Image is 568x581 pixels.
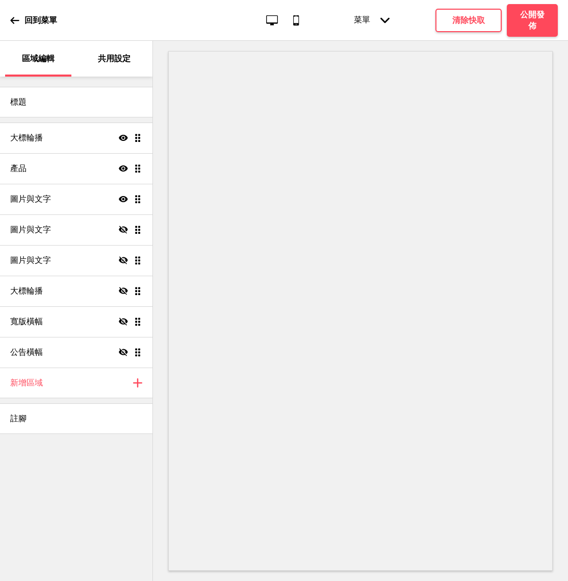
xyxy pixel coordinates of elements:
button: 公開發佈 [507,4,558,37]
h4: 大標輪播 [10,285,43,297]
h4: 產品 [10,163,27,174]
p: 區域編輯 [22,53,55,64]
p: 回到菜單 [24,15,57,26]
h4: 新增區域 [10,377,43,389]
h4: 清除快取 [452,15,485,26]
h4: 標題 [10,96,27,108]
h4: 圖片與文字 [10,224,51,235]
h4: 圖片與文字 [10,193,51,205]
h4: 註腳 [10,413,27,424]
h4: 公開發佈 [517,9,548,32]
button: 清除快取 [435,9,502,32]
a: 回到菜單 [10,7,57,34]
h4: 圖片與文字 [10,255,51,266]
p: 共用設定 [98,53,131,64]
div: 菜單 [344,5,400,36]
h4: 寬版橫幅 [10,316,43,327]
h4: 大標輪播 [10,132,43,143]
h4: 公告橫幅 [10,347,43,358]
